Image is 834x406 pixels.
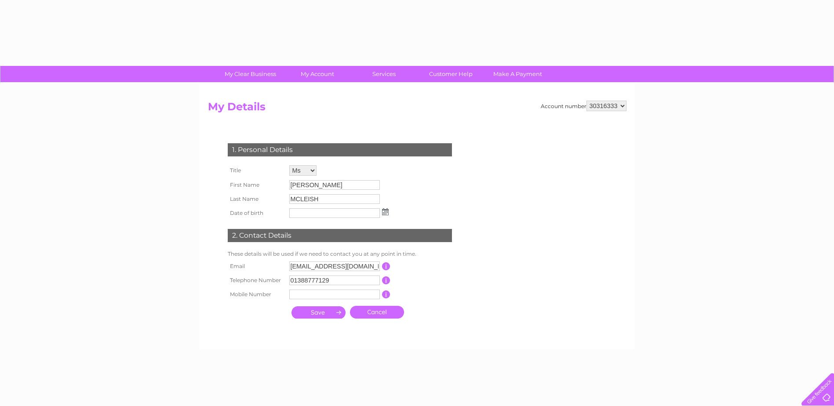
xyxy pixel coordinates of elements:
input: Information [382,290,390,298]
th: Mobile Number [226,287,287,301]
h2: My Details [208,101,626,117]
a: Cancel [350,306,404,319]
div: Account number [541,101,626,111]
td: These details will be used if we need to contact you at any point in time. [226,249,454,259]
a: My Account [281,66,353,82]
div: 2. Contact Details [228,229,452,242]
div: 1. Personal Details [228,143,452,156]
input: Submit [291,306,346,319]
input: Information [382,276,390,284]
th: Email [226,259,287,273]
a: Make A Payment [481,66,554,82]
th: Date of birth [226,206,287,220]
a: Customer Help [415,66,487,82]
th: Last Name [226,192,287,206]
th: Telephone Number [226,273,287,287]
img: ... [382,208,389,215]
input: Information [382,262,390,270]
a: Services [348,66,420,82]
th: First Name [226,178,287,192]
th: Title [226,163,287,178]
a: My Clear Business [214,66,287,82]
